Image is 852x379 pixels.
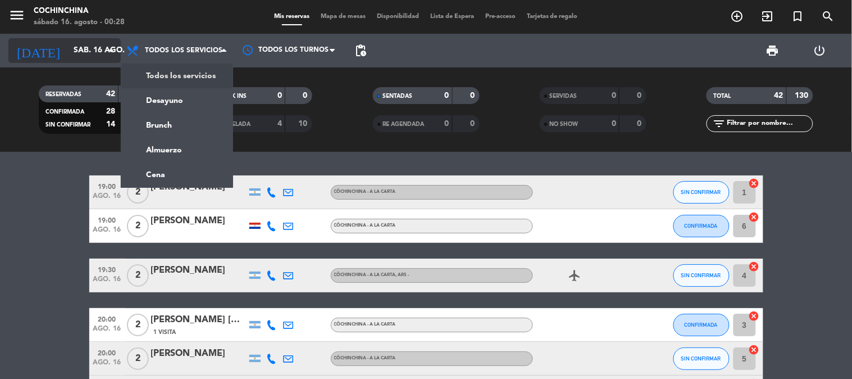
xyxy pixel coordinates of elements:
[334,223,396,228] span: CôChinChina - A LA CARTA
[93,312,121,325] span: 20:00
[93,359,121,372] span: ago. 16
[749,178,760,189] i: cancel
[521,13,584,20] span: Tarjetas de regalo
[761,10,774,23] i: exit_to_app
[93,192,121,205] span: ago. 16
[673,215,730,237] button: CONFIRMADA
[470,92,477,100] strong: 0
[749,261,760,272] i: cancel
[154,328,176,337] span: 1 Visita
[93,213,121,226] span: 19:00
[45,109,84,115] span: CONFIRMADA
[145,47,222,55] span: Todos los servicios
[550,121,578,127] span: NO SHOW
[612,92,616,100] strong: 0
[34,6,125,17] div: Cochinchina
[151,214,247,228] div: [PERSON_NAME]
[749,310,760,322] i: cancel
[445,120,449,128] strong: 0
[726,118,813,130] input: Filtrar por nombre...
[774,92,783,100] strong: 42
[277,92,282,100] strong: 0
[445,92,449,100] strong: 0
[673,314,730,336] button: CONFIRMADA
[568,269,582,282] i: airplanemode_active
[93,346,121,359] span: 20:00
[106,107,115,115] strong: 28
[796,34,844,67] div: LOG OUT
[121,113,233,138] a: Brunch
[93,276,121,288] span: ago. 16
[8,7,25,28] button: menu
[151,313,247,327] div: [PERSON_NAME] [US_STATE]
[766,44,780,57] span: print
[713,93,731,99] span: TOTAL
[612,120,616,128] strong: 0
[299,120,310,128] strong: 10
[480,13,521,20] span: Pre-acceso
[93,263,121,276] span: 19:30
[550,93,577,99] span: SERVIDAS
[277,120,282,128] strong: 4
[8,38,68,63] i: [DATE]
[8,7,25,24] i: menu
[673,181,730,204] button: SIN CONFIRMAR
[216,121,250,127] span: CANCELADA
[34,17,125,28] div: sábado 16. agosto - 00:28
[334,356,396,360] span: CôChinChina - A LA CARTA
[681,272,721,278] span: SIN CONFIRMAR
[673,348,730,370] button: SIN CONFIRMAR
[334,322,396,327] span: CôChinChina - A LA CARTA
[121,64,233,88] a: Todos los servicios
[151,263,247,278] div: [PERSON_NAME]
[731,10,744,23] i: add_circle_outline
[637,120,644,128] strong: 0
[127,264,149,287] span: 2
[371,13,425,20] span: Disponibilidad
[685,223,718,229] span: CONFIRMADA
[106,90,115,98] strong: 42
[315,13,371,20] span: Mapa de mesas
[425,13,480,20] span: Lista de Espera
[106,120,115,128] strong: 14
[749,211,760,223] i: cancel
[685,322,718,328] span: CONFIRMADA
[334,189,396,194] span: CôChinChina - A LA CARTA
[93,179,121,192] span: 19:00
[383,121,425,127] span: RE AGENDADA
[637,92,644,100] strong: 0
[354,44,367,57] span: pending_actions
[104,44,118,57] i: arrow_drop_down
[121,163,233,187] a: Cena
[93,325,121,338] span: ago. 16
[121,88,233,113] a: Desayuno
[383,93,413,99] span: SENTADAS
[127,314,149,336] span: 2
[396,273,409,277] span: , ARS -
[303,92,310,100] strong: 0
[749,344,760,355] i: cancel
[712,117,726,130] i: filter_list
[45,92,81,97] span: RESERVADAS
[813,44,827,57] i: power_settings_new
[822,10,835,23] i: search
[334,273,409,277] span: CôChinChina - A LA CARTA
[45,122,90,128] span: SIN CONFIRMAR
[681,355,721,362] span: SIN CONFIRMAR
[268,13,315,20] span: Mis reservas
[681,189,721,195] span: SIN CONFIRMAR
[791,10,805,23] i: turned_in_not
[127,215,149,237] span: 2
[470,120,477,128] strong: 0
[127,181,149,204] span: 2
[93,226,121,239] span: ago. 16
[121,138,233,163] a: Almuerzo
[127,348,149,370] span: 2
[795,92,811,100] strong: 130
[151,346,247,361] div: [PERSON_NAME]
[673,264,730,287] button: SIN CONFIRMAR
